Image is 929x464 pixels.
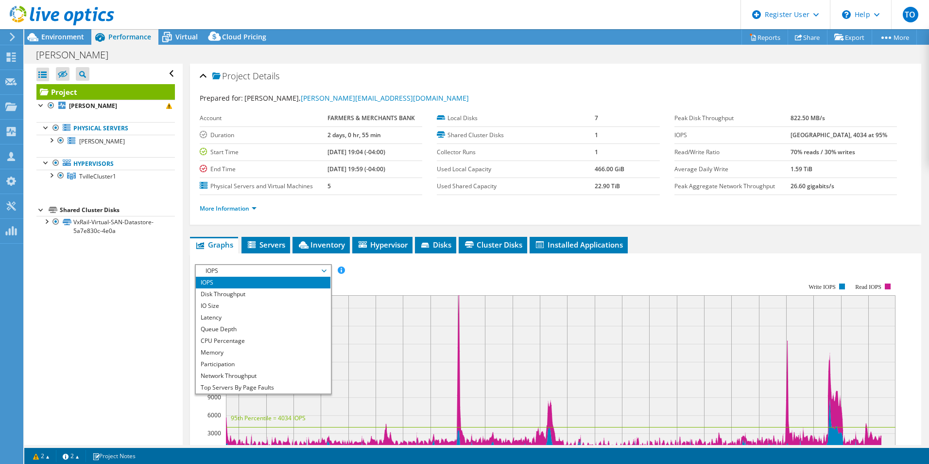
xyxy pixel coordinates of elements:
b: 1.59 TiB [791,165,812,173]
label: Duration [200,130,327,140]
b: 26.60 gigabits/s [791,182,834,190]
li: Participation [196,358,330,370]
b: FARMERS & MERCHANTS BANK [327,114,415,122]
span: [PERSON_NAME] [79,137,125,145]
b: 1 [595,131,598,139]
label: Account [200,113,327,123]
span: Virtual [175,32,198,41]
li: Top Servers By Page Faults [196,382,330,393]
a: TvilleCluster1 [36,170,175,182]
b: [GEOGRAPHIC_DATA], 4034 at 95% [791,131,887,139]
span: Disks [420,240,451,250]
b: 7 [595,114,598,122]
a: Physical Servers [36,122,175,135]
b: [DATE] 19:59 (-04:00) [327,165,385,173]
text: 3000 [207,429,221,437]
b: 22.90 TiB [595,182,620,190]
b: 70% reads / 30% writes [791,148,855,156]
div: Shared Cluster Disks [60,204,175,216]
svg: \n [842,10,851,19]
b: 466.00 GiB [595,165,624,173]
label: Physical Servers and Virtual Machines [200,181,327,191]
span: Cluster Disks [464,240,522,250]
span: Inventory [297,240,345,250]
label: Collector Runs [437,147,595,157]
a: Reports [741,30,788,45]
a: Project Notes [86,450,142,462]
span: Performance [108,32,151,41]
a: 2 [26,450,56,462]
li: IO Size [196,300,330,312]
label: End Time [200,164,327,174]
label: Average Daily Write [674,164,791,174]
a: 2 [56,450,86,462]
label: Peak Disk Throughput [674,113,791,123]
text: 95th Percentile = 4034 IOPS [231,414,306,422]
b: 1 [595,148,598,156]
span: Hypervisor [357,240,408,250]
a: Export [827,30,872,45]
span: Project [212,71,250,81]
b: [DATE] 19:04 (-04:00) [327,148,385,156]
span: [PERSON_NAME], [244,93,469,103]
label: Start Time [200,147,327,157]
span: Details [253,70,279,82]
li: Network Throughput [196,370,330,382]
a: [PERSON_NAME][EMAIL_ADDRESS][DOMAIN_NAME] [301,93,469,103]
span: Servers [246,240,285,250]
li: Disk Throughput [196,288,330,300]
label: Shared Cluster Disks [437,130,595,140]
span: Installed Applications [534,240,623,250]
label: IOPS [674,130,791,140]
li: Queue Depth [196,323,330,335]
a: Hypervisors [36,157,175,170]
text: Read IOPS [855,284,881,290]
span: Environment [41,32,84,41]
a: Project [36,84,175,100]
a: More [872,30,917,45]
label: Used Shared Capacity [437,181,595,191]
span: Graphs [195,240,233,250]
text: 9000 [207,393,221,401]
a: [PERSON_NAME] [36,100,175,112]
a: Share [788,30,827,45]
li: CPU Percentage [196,335,330,347]
label: Read/Write Ratio [674,147,791,157]
a: VxRail-Virtual-SAN-Datastore-5a7e830c-4e0a [36,216,175,237]
b: [PERSON_NAME] [69,102,117,110]
li: IOPS [196,277,330,288]
a: [PERSON_NAME] [36,135,175,147]
a: More Information [200,204,257,213]
span: TvilleCluster1 [79,172,116,180]
label: Peak Aggregate Network Throughput [674,181,791,191]
label: Prepared for: [200,93,243,103]
h1: [PERSON_NAME] [32,50,123,60]
li: Latency [196,312,330,323]
b: 2 days, 0 hr, 55 min [327,131,381,139]
label: Local Disks [437,113,595,123]
span: Cloud Pricing [222,32,266,41]
text: Write IOPS [809,284,836,290]
b: 822.50 MB/s [791,114,825,122]
b: 5 [327,182,331,190]
label: Used Local Capacity [437,164,595,174]
li: Memory [196,347,330,358]
span: IOPS [201,265,326,277]
span: TO [903,7,918,22]
text: 6000 [207,411,221,419]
